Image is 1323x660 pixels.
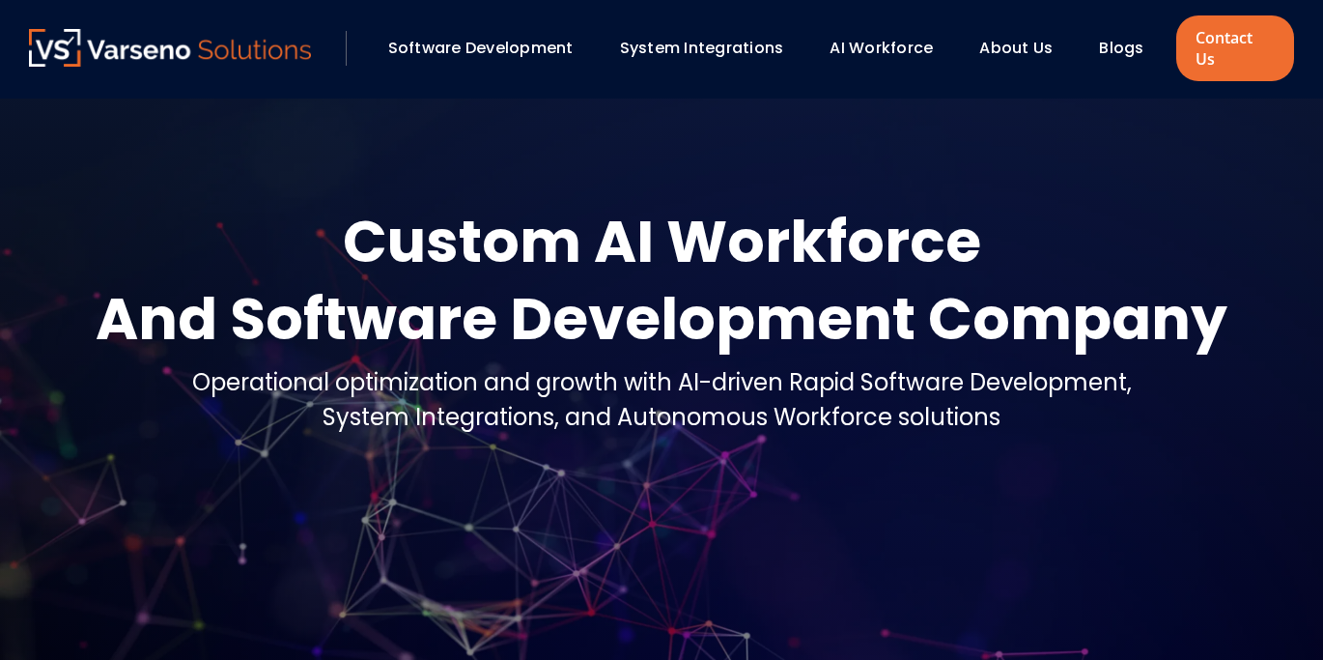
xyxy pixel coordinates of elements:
[388,37,574,59] a: Software Development
[29,29,311,68] a: Varseno Solutions – Product Engineering & IT Services
[29,29,311,67] img: Varseno Solutions – Product Engineering & IT Services
[96,203,1227,280] div: Custom AI Workforce
[820,32,960,65] div: AI Workforce
[1176,15,1294,81] a: Contact Us
[379,32,601,65] div: Software Development
[192,365,1132,400] div: Operational optimization and growth with AI-driven Rapid Software Development,
[96,280,1227,358] div: And Software Development Company
[620,37,784,59] a: System Integrations
[1089,32,1170,65] div: Blogs
[192,400,1132,435] div: System Integrations, and Autonomous Workforce solutions
[970,32,1080,65] div: About Us
[830,37,933,59] a: AI Workforce
[979,37,1053,59] a: About Us
[610,32,811,65] div: System Integrations
[1099,37,1143,59] a: Blogs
